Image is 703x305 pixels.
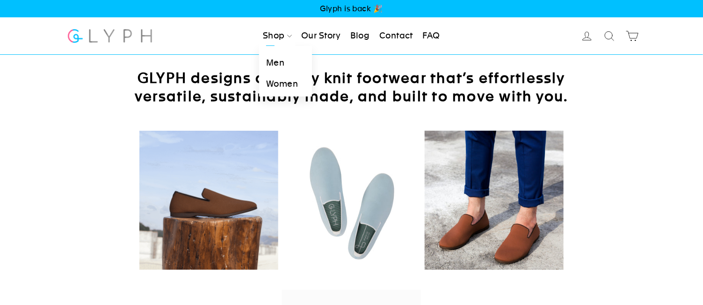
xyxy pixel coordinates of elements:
[66,23,154,48] img: Glyph
[118,69,586,105] h2: GLYPH designs digitally knit footwear that’s effortlessly versatile, sustainably made, and built ...
[259,74,312,95] a: Women
[259,26,296,46] a: Shop
[259,26,444,46] ul: Primary
[419,26,444,46] a: FAQ
[347,26,374,46] a: Blog
[376,26,417,46] a: Contact
[259,52,312,74] a: Men
[690,112,703,193] iframe: Glyph - Referral program
[297,26,344,46] a: Our Story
